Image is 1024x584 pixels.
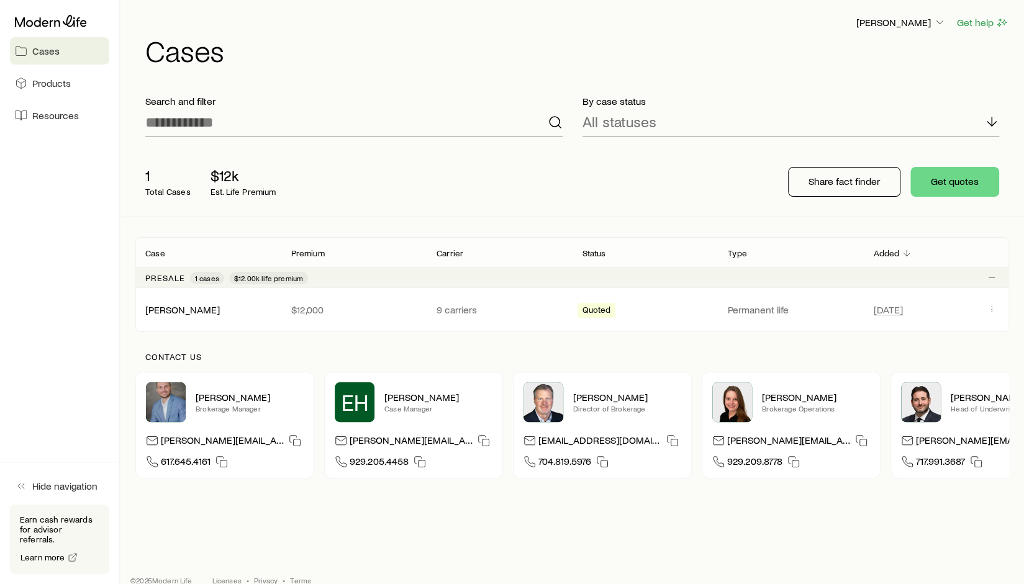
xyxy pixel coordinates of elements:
[582,305,611,318] span: Quoted
[384,391,492,403] p: [PERSON_NAME]
[582,95,1000,107] p: By case status
[901,382,941,422] img: Bryan Simmons
[573,391,681,403] p: [PERSON_NAME]
[956,16,1009,30] button: Get help
[211,167,276,184] p: $12k
[145,95,563,107] p: Search and filter
[32,77,71,89] span: Products
[196,391,304,403] p: [PERSON_NAME]
[145,35,1009,65] h1: Cases
[874,248,900,258] p: Added
[762,391,870,403] p: [PERSON_NAME]
[727,434,850,451] p: [PERSON_NAME][EMAIL_ADDRESS][DOMAIN_NAME]
[145,167,191,184] p: 1
[437,248,463,258] p: Carrier
[350,434,473,451] p: [PERSON_NAME][EMAIL_ADDRESS][DOMAIN_NAME]
[856,16,946,29] p: [PERSON_NAME]
[32,109,79,122] span: Resources
[145,248,165,258] p: Case
[856,16,946,30] button: [PERSON_NAME]
[145,273,185,283] p: Presale
[350,455,409,472] span: 929.205.4458
[916,455,965,472] span: 717.991.3687
[10,472,109,500] button: Hide navigation
[910,167,999,197] button: Get quotes
[874,303,903,316] span: [DATE]
[10,70,109,97] a: Products
[10,102,109,129] a: Resources
[728,248,747,258] p: Type
[582,113,656,130] p: All statuses
[145,303,220,315] a: [PERSON_NAME]
[291,303,417,316] p: $12,000
[384,403,492,413] p: Case Manager
[145,187,191,197] p: Total Cases
[762,403,870,413] p: Brokerage Operations
[523,382,563,422] img: Trey Wall
[234,273,303,283] span: $12.00k life premium
[196,403,304,413] p: Brokerage Manager
[728,303,854,316] p: Permanent life
[342,390,368,415] span: EH
[145,303,220,317] div: [PERSON_NAME]
[32,480,97,492] span: Hide navigation
[291,248,325,258] p: Premium
[727,455,782,472] span: 929.209.8778
[10,37,109,65] a: Cases
[20,553,65,562] span: Learn more
[809,175,880,187] p: Share fact finder
[145,352,999,362] p: Contact us
[788,167,900,197] button: Share fact finder
[10,505,109,574] div: Earn cash rewards for advisor referrals.Learn more
[20,514,99,544] p: Earn cash rewards for advisor referrals.
[135,237,1009,332] div: Client cases
[582,248,606,258] p: Status
[573,403,681,413] p: Director of Brokerage
[195,273,219,283] span: 1 cases
[211,187,276,197] p: Est. Life Premium
[146,382,186,422] img: Jason Pratt
[538,434,661,451] p: [EMAIL_ADDRESS][DOMAIN_NAME]
[161,455,211,472] span: 617.645.4161
[161,434,284,451] p: [PERSON_NAME][EMAIL_ADDRESS][DOMAIN_NAME]
[32,45,60,57] span: Cases
[538,455,591,472] span: 704.819.5976
[712,382,752,422] img: Ellen Wall
[437,303,563,316] p: 9 carriers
